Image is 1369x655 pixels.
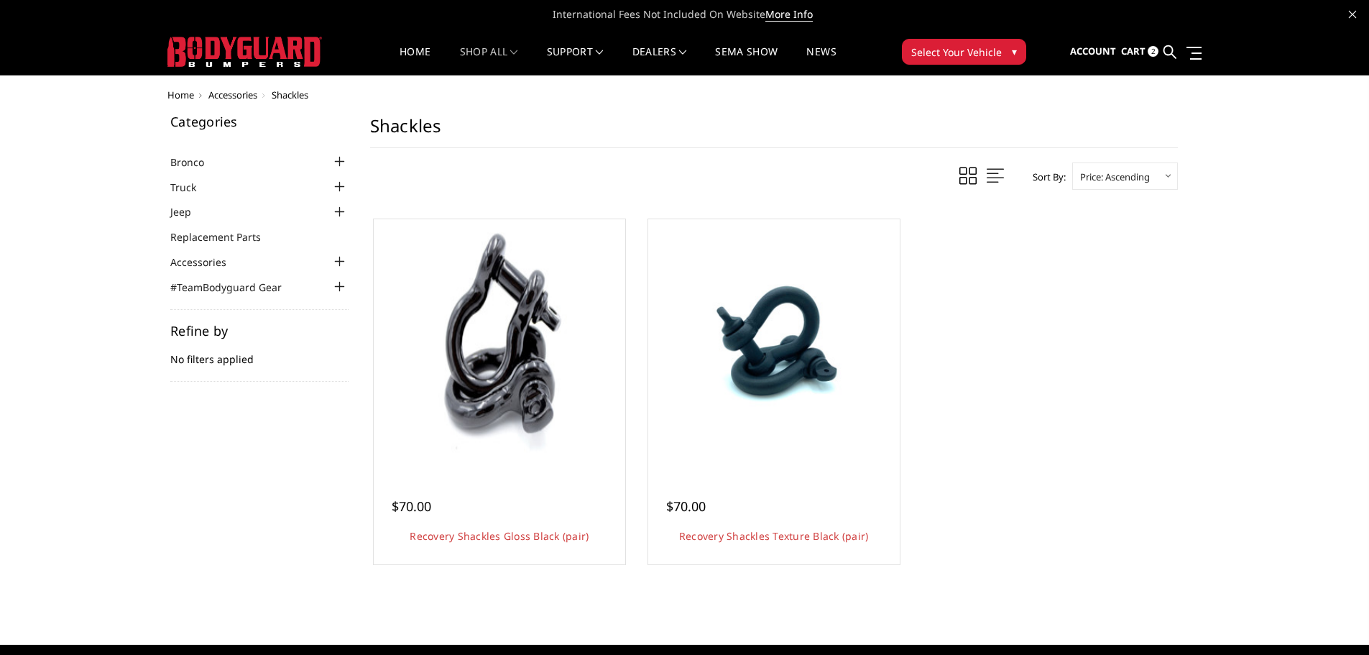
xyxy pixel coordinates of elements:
[170,255,244,270] a: Accessories
[715,47,778,75] a: SEMA Show
[652,223,896,467] a: Recovery Shackles Texture Black (pair) Recovery Shackles Texture Black (pair)
[170,155,222,170] a: Bronco
[272,88,308,101] span: Shackles
[902,39,1026,65] button: Select Your Vehicle
[1121,32,1158,71] a: Cart 2
[370,115,1178,148] h1: Shackles
[911,45,1002,60] span: Select Your Vehicle
[167,37,322,67] img: BODYGUARD BUMPERS
[167,88,194,101] a: Home
[208,88,257,101] a: Accessories
[666,498,706,515] span: $70.00
[1121,45,1146,58] span: Cart
[1012,44,1017,59] span: ▾
[679,529,869,543] a: Recovery Shackles Texture Black (pair)
[1148,46,1158,57] span: 2
[392,498,431,515] span: $70.00
[170,204,209,219] a: Jeep
[1025,166,1066,188] label: Sort By:
[460,47,518,75] a: shop all
[170,115,349,128] h5: Categories
[170,180,214,195] a: Truck
[547,47,604,75] a: Support
[765,7,813,22] a: More Info
[632,47,687,75] a: Dealers
[170,229,279,244] a: Replacement Parts
[400,47,430,75] a: Home
[1070,45,1116,58] span: Account
[170,324,349,382] div: No filters applied
[170,324,349,337] h5: Refine by
[377,223,622,467] a: Recovery Shackles Gloss Black (pair) Recovery Shackles Gloss Black (pair)
[410,529,589,543] a: Recovery Shackles Gloss Black (pair)
[806,47,836,75] a: News
[1070,32,1116,71] a: Account
[170,280,300,295] a: #TeamBodyguard Gear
